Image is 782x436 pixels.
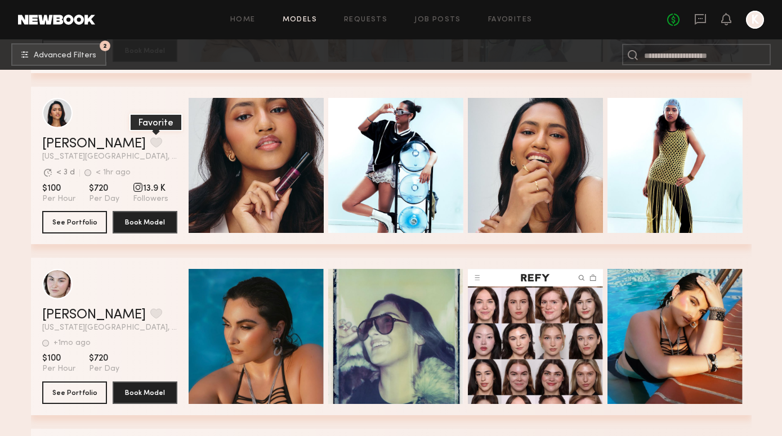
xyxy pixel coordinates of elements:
[344,16,387,24] a: Requests
[283,16,317,24] a: Models
[103,43,107,48] span: 2
[113,381,177,404] button: Book Model
[42,364,75,374] span: Per Hour
[113,211,177,233] button: Book Model
[42,381,107,404] button: See Portfolio
[53,339,91,347] div: +1mo ago
[133,183,168,194] span: 13.9 K
[42,194,75,204] span: Per Hour
[42,137,146,151] a: [PERSON_NAME]
[42,353,75,364] span: $100
[414,16,461,24] a: Job Posts
[746,11,764,29] a: K
[230,16,256,24] a: Home
[34,52,96,60] span: Advanced Filters
[42,308,146,322] a: [PERSON_NAME]
[488,16,533,24] a: Favorites
[89,194,119,204] span: Per Day
[42,211,107,233] button: See Portfolio
[42,153,177,161] span: [US_STATE][GEOGRAPHIC_DATA], [GEOGRAPHIC_DATA]
[56,169,75,177] div: < 3 d
[133,194,168,204] span: Followers
[89,183,119,194] span: $720
[11,43,106,66] button: 2Advanced Filters
[89,353,119,364] span: $720
[42,183,75,194] span: $100
[42,324,177,332] span: [US_STATE][GEOGRAPHIC_DATA], [GEOGRAPHIC_DATA]
[96,169,131,177] div: < 1hr ago
[89,364,119,374] span: Per Day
